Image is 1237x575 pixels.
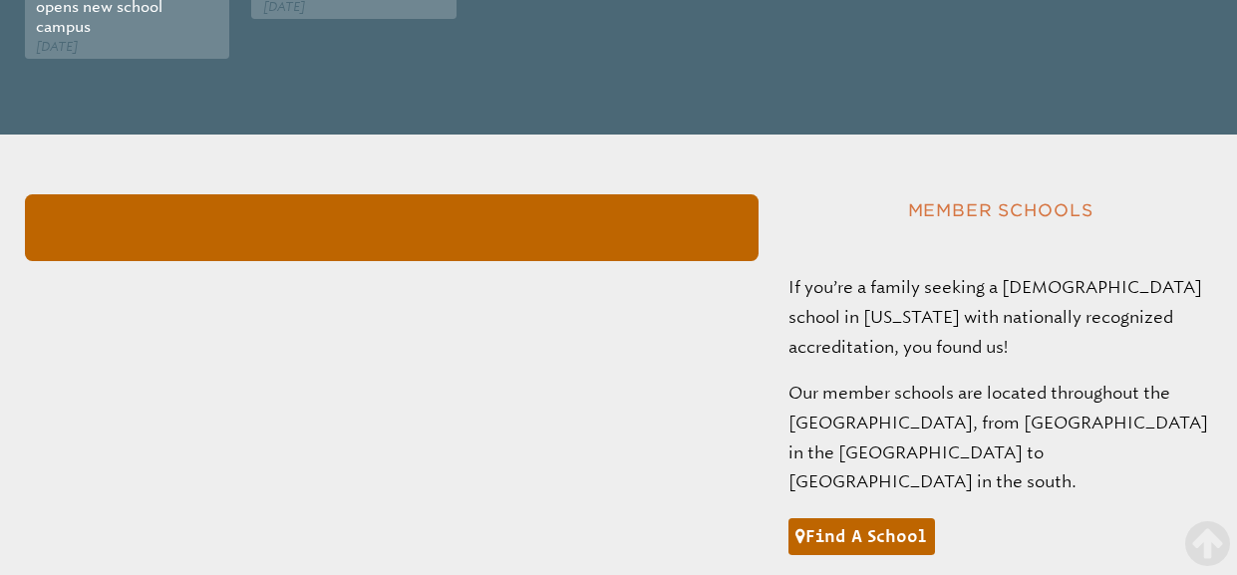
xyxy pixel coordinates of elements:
a: Find a school [788,518,935,555]
p: If you’re a family seeking a [DEMOGRAPHIC_DATA] school in [US_STATE] with nationally recognized a... [788,273,1212,362]
span: [DATE] [36,39,78,54]
p: Our member schools are located throughout the [GEOGRAPHIC_DATA], from [GEOGRAPHIC_DATA] in the [G... [788,379,1212,497]
h2: Member Schools [788,194,1212,229]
